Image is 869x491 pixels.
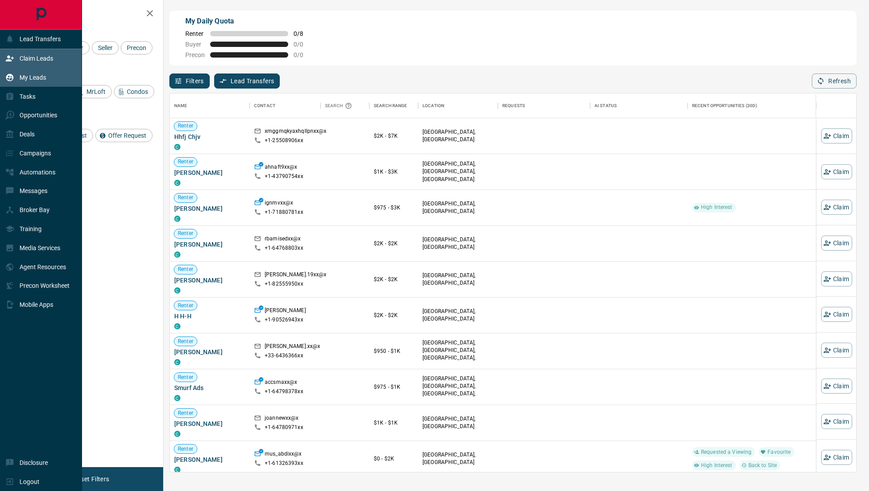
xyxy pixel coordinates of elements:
[185,16,313,27] p: My Daily Quota
[174,276,245,285] span: [PERSON_NAME]
[254,93,275,118] div: Contact
[185,51,205,58] span: Precon
[595,93,617,118] div: AI Status
[265,316,303,324] p: +1- 90526943xx
[821,271,852,286] button: Claim
[423,128,493,143] p: [GEOGRAPHIC_DATA], [GEOGRAPHIC_DATA]
[374,383,414,391] p: $975 - $1K
[174,216,180,222] div: condos.ca
[174,395,180,401] div: condos.ca
[697,204,736,211] span: High Interest
[423,308,493,323] p: [GEOGRAPHIC_DATA], [GEOGRAPHIC_DATA]
[590,93,688,118] div: AI Status
[28,9,154,19] h2: Filters
[174,230,197,237] span: Renter
[92,41,119,54] div: Seller
[498,93,590,118] div: Requests
[821,128,852,143] button: Claim
[174,374,197,381] span: Renter
[265,128,327,137] p: xmggmqkyaxhqllpnxx@x
[174,348,245,356] span: [PERSON_NAME]
[265,460,303,467] p: +1- 61326393xx
[294,30,313,37] span: 0 / 8
[423,236,493,251] p: [GEOGRAPHIC_DATA], [GEOGRAPHIC_DATA]
[265,414,298,424] p: joannewxx@x
[374,132,414,140] p: $2K - $7K
[821,343,852,358] button: Claim
[423,375,493,406] p: East End
[174,204,245,213] span: [PERSON_NAME]
[502,93,525,118] div: Requests
[821,236,852,251] button: Claim
[174,266,197,273] span: Renter
[265,199,293,209] p: ignmvxx@x
[121,41,153,54] div: Precon
[174,194,197,201] span: Renter
[265,424,303,431] p: +1- 64780971xx
[169,73,210,89] button: Filters
[423,339,493,370] p: [GEOGRAPHIC_DATA], [GEOGRAPHIC_DATA], [GEOGRAPHIC_DATA], [GEOGRAPHIC_DATA]
[265,450,302,460] p: mus_abdixx@x
[697,448,755,456] span: Requested a Viewing
[325,93,354,118] div: Search
[423,415,493,430] p: [GEOGRAPHIC_DATA], [GEOGRAPHIC_DATA]
[174,338,197,345] span: Renter
[374,455,414,463] p: $0 - $2K
[174,410,197,417] span: Renter
[174,287,180,294] div: condos.ca
[265,163,297,173] p: ahnaft9xx@x
[174,455,245,464] span: [PERSON_NAME]
[265,307,306,316] p: [PERSON_NAME]
[688,93,817,118] div: Recent Opportunities (30d)
[423,200,493,215] p: [GEOGRAPHIC_DATA], [GEOGRAPHIC_DATA]
[265,173,303,180] p: +1- 43790754xx
[265,379,297,388] p: accsmaxx@x
[185,41,205,48] span: Buyer
[170,93,250,118] div: Name
[821,200,852,215] button: Claim
[174,467,180,473] div: condos.ca
[174,180,180,186] div: condos.ca
[265,137,303,144] p: +1- 25508906xx
[105,132,149,139] span: Offer Request
[374,275,414,283] p: $2K - $2K
[174,419,245,428] span: [PERSON_NAME]
[369,93,418,118] div: Search Range
[174,251,180,258] div: condos.ca
[423,451,493,466] p: [GEOGRAPHIC_DATA], [GEOGRAPHIC_DATA]
[174,431,180,437] div: condos.ca
[265,343,320,352] p: [PERSON_NAME].xx@x
[294,51,313,58] span: 0 / 0
[265,235,301,244] p: rbamisedxx@x
[265,209,303,216] p: +1- 71880781xx
[265,388,303,395] p: +1- 64798378xx
[95,44,116,51] span: Seller
[265,280,303,288] p: +1- 82555950xx
[374,311,414,319] p: $2K - $2K
[124,44,149,51] span: Precon
[423,93,444,118] div: Location
[95,129,153,142] div: Offer Request
[174,240,245,249] span: [PERSON_NAME]
[265,244,303,252] p: +1- 64768803xx
[265,352,303,360] p: +33- 6436366xx
[174,383,245,392] span: Smurf Ads
[214,73,280,89] button: Lead Transfers
[124,88,151,95] span: Condos
[374,204,414,212] p: $975 - $3K
[294,41,313,48] span: 0 / 0
[821,414,852,429] button: Claim
[174,93,188,118] div: Name
[745,462,781,469] span: Back to Site
[764,448,794,456] span: Favourite
[174,445,197,453] span: Renter
[423,272,493,287] p: [GEOGRAPHIC_DATA], [GEOGRAPHIC_DATA]
[174,122,197,130] span: Renter
[174,144,180,150] div: condos.ca
[374,240,414,247] p: $2K - $2K
[423,160,493,183] p: [GEOGRAPHIC_DATA], [GEOGRAPHIC_DATA], [GEOGRAPHIC_DATA]
[821,379,852,394] button: Claim
[418,93,498,118] div: Location
[374,347,414,355] p: $950 - $1K
[185,30,205,37] span: Renter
